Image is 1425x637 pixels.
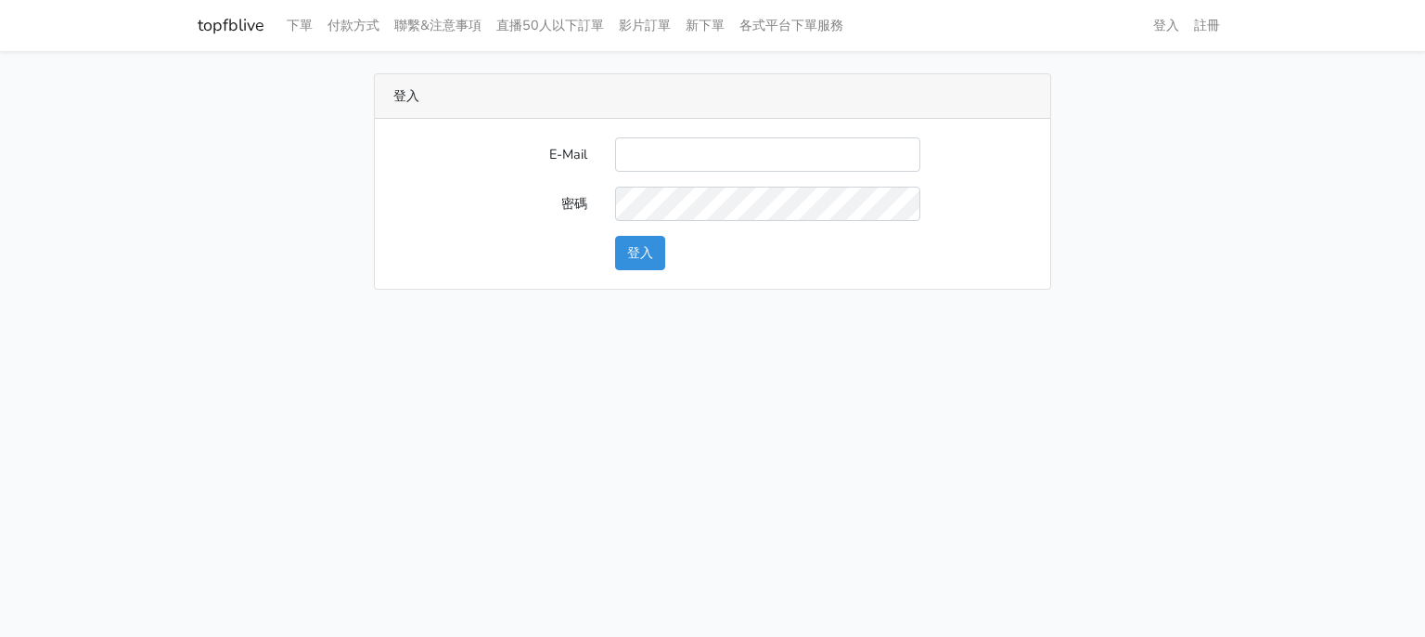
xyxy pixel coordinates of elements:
button: 登入 [615,236,665,270]
a: 聯繫&注意事項 [387,7,489,44]
a: 下單 [279,7,320,44]
a: 影片訂單 [611,7,678,44]
a: 登入 [1146,7,1187,44]
a: topfblive [198,7,264,44]
a: 註冊 [1187,7,1227,44]
a: 各式平台下單服務 [732,7,851,44]
label: E-Mail [379,137,601,172]
a: 付款方式 [320,7,387,44]
a: 直播50人以下訂單 [489,7,611,44]
a: 新下單 [678,7,732,44]
div: 登入 [375,74,1050,119]
label: 密碼 [379,187,601,221]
